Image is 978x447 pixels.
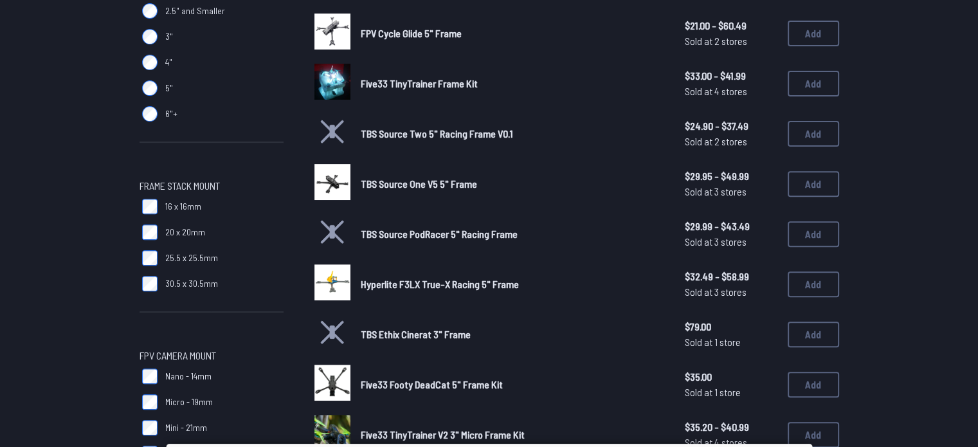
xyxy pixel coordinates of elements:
[788,372,839,397] button: Add
[685,134,777,149] span: Sold at 2 stores
[140,348,216,363] span: FPV Camera Mount
[788,121,839,147] button: Add
[314,64,350,100] img: image
[165,107,177,120] span: 6"+
[142,80,158,96] input: 5"
[165,370,212,383] span: Nano - 14mm
[314,365,350,405] a: image
[685,369,777,385] span: $35.00
[361,76,664,91] a: Five33 TinyTrainer Frame Kit
[685,84,777,99] span: Sold at 4 stores
[361,27,462,39] span: FPV Cycle Glide 5" Frame
[314,14,350,53] a: image
[788,221,839,247] button: Add
[142,106,158,122] input: 6"+
[142,29,158,44] input: 3"
[685,284,777,300] span: Sold at 3 stores
[685,169,777,184] span: $29.95 - $49.99
[165,277,218,290] span: 30.5 x 30.5mm
[142,3,158,19] input: 2.5" and Smaller
[361,428,525,441] span: Five33 TinyTrainer V2 3" Micro Frame Kit
[165,56,172,69] span: 4"
[685,219,777,234] span: $29.99 - $43.49
[314,164,350,200] img: image
[165,251,218,264] span: 25.5 x 25.5mm
[142,55,158,70] input: 4"
[788,21,839,46] button: Add
[361,427,664,442] a: Five33 TinyTrainer V2 3" Micro Frame Kit
[685,184,777,199] span: Sold at 3 stores
[788,71,839,96] button: Add
[165,421,207,434] span: Mini - 21mm
[685,334,777,350] span: Sold at 1 store
[314,264,350,300] img: image
[361,328,471,340] span: TBS Ethix Cinerat 3" Frame
[361,327,664,342] a: TBS Ethix Cinerat 3" Frame
[142,369,158,384] input: Nano - 14mm
[165,226,205,239] span: 20 x 20mm
[165,5,225,17] span: 2.5" and Smaller
[361,126,664,141] a: TBS Source Two 5" Racing Frame V0.1
[361,226,664,242] a: TBS Source PodRacer 5" Racing Frame
[685,68,777,84] span: $33.00 - $41.99
[685,18,777,33] span: $21.00 - $60.49
[142,250,158,266] input: 25.5 x 25.5mm
[685,269,777,284] span: $32.49 - $58.99
[165,200,201,213] span: 16 x 16mm
[361,277,664,292] a: Hyperlite F3LX True-X Racing 5" Frame
[140,178,220,194] span: Frame Stack Mount
[142,199,158,214] input: 16 x 16mm
[685,33,777,49] span: Sold at 2 stores
[788,322,839,347] button: Add
[142,276,158,291] input: 30.5 x 30.5mm
[361,178,477,190] span: TBS Source One V5 5" Frame
[165,30,173,43] span: 3"
[685,118,777,134] span: $24.90 - $37.49
[361,176,664,192] a: TBS Source One V5 5" Frame
[165,82,173,95] span: 5"
[361,378,503,390] span: Five33 Footy DeadCat 5" Frame Kit
[685,419,777,435] span: $35.20 - $40.99
[142,394,158,410] input: Micro - 19mm
[788,271,839,297] button: Add
[314,64,350,104] a: image
[314,164,350,204] a: image
[142,224,158,240] input: 20 x 20mm
[788,171,839,197] button: Add
[685,319,777,334] span: $79.00
[314,264,350,304] a: image
[361,278,519,290] span: Hyperlite F3LX True-X Racing 5" Frame
[314,365,350,401] img: image
[314,14,350,50] img: image
[361,26,664,41] a: FPV Cycle Glide 5" Frame
[361,377,664,392] a: Five33 Footy DeadCat 5" Frame Kit
[165,396,213,408] span: Micro - 19mm
[685,234,777,250] span: Sold at 3 stores
[685,385,777,400] span: Sold at 1 store
[142,420,158,435] input: Mini - 21mm
[361,127,513,140] span: TBS Source Two 5" Racing Frame V0.1
[361,228,518,240] span: TBS Source PodRacer 5" Racing Frame
[361,77,478,89] span: Five33 TinyTrainer Frame Kit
